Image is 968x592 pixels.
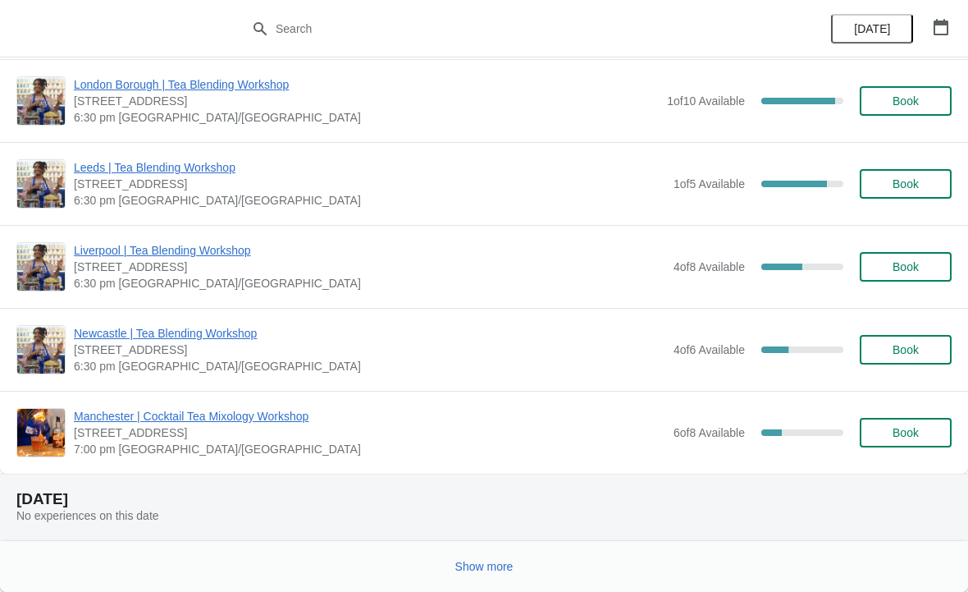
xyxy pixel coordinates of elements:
h2: [DATE] [16,491,952,507]
img: London Borough | Tea Blending Workshop | 7 Park St, London SE1 9AB, UK | 6:30 pm Europe/London [17,77,65,125]
span: 1 of 5 Available [673,177,745,190]
span: 6:30 pm [GEOGRAPHIC_DATA]/[GEOGRAPHIC_DATA] [74,358,665,374]
span: [STREET_ADDRESS] [74,342,665,358]
span: 6 of 8 Available [673,426,745,439]
button: [DATE] [831,14,913,44]
span: Show more [455,560,514,573]
span: 6:30 pm [GEOGRAPHIC_DATA]/[GEOGRAPHIC_DATA] [74,109,659,126]
span: [DATE] [854,22,890,35]
span: Book [893,260,919,273]
input: Search [275,14,726,44]
span: 4 of 6 Available [673,343,745,356]
button: Book [860,335,952,365]
button: Book [860,169,952,199]
span: Newcastle | Tea Blending Workshop [74,325,665,342]
span: Book [893,426,919,439]
span: 1 of 10 Available [667,94,745,108]
span: Book [893,343,919,356]
span: Book [893,177,919,190]
span: Leeds | Tea Blending Workshop [74,159,665,176]
span: Liverpool | Tea Blending Workshop [74,242,665,259]
span: Manchester | Cocktail Tea Mixology Workshop [74,408,665,424]
span: 6:30 pm [GEOGRAPHIC_DATA]/[GEOGRAPHIC_DATA] [74,192,665,209]
button: Book [860,418,952,447]
span: Book [893,94,919,108]
img: Newcastle | Tea Blending Workshop | 123 Grainger Street, Newcastle upon Tyne, NE1 5AE | 6:30 pm E... [17,326,65,374]
span: [STREET_ADDRESS] [74,93,659,109]
img: Liverpool | Tea Blending Workshop | 106 Bold St, Liverpool , L1 4EZ | 6:30 pm Europe/London [17,243,65,291]
img: Leeds | Tea Blending Workshop | Unit 42, Queen Victoria St, Victoria Quarter, Leeds, LS1 6BE | 6:... [17,160,65,208]
span: [STREET_ADDRESS] [74,424,665,441]
span: No experiences on this date [16,509,159,522]
span: [STREET_ADDRESS] [74,259,665,275]
button: Book [860,86,952,116]
span: [STREET_ADDRESS] [74,176,665,192]
button: Show more [449,552,520,581]
span: London Borough | Tea Blending Workshop [74,76,659,93]
span: 4 of 8 Available [673,260,745,273]
img: Manchester | Cocktail Tea Mixology Workshop | 57 Church Street, Manchester M4 1PD, UK | 7:00 pm E... [17,409,65,457]
span: 7:00 pm [GEOGRAPHIC_DATA]/[GEOGRAPHIC_DATA] [74,441,665,457]
span: 6:30 pm [GEOGRAPHIC_DATA]/[GEOGRAPHIC_DATA] [74,275,665,291]
button: Book [860,252,952,282]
